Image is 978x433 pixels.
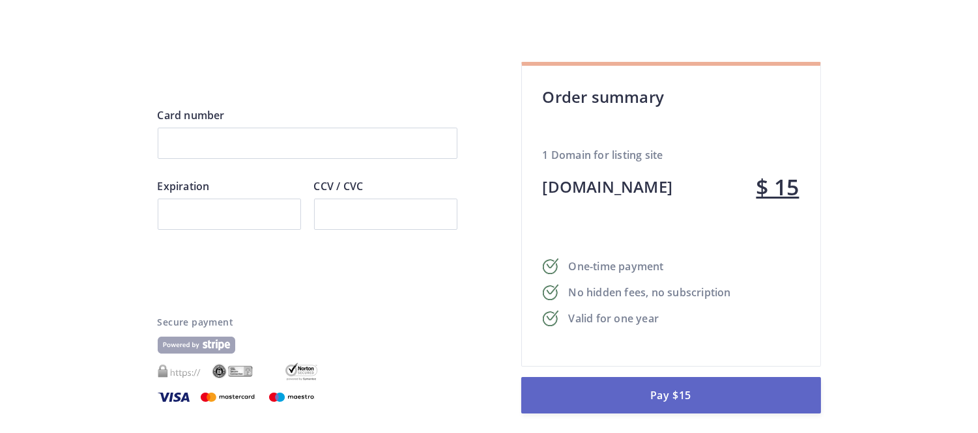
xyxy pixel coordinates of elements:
[543,258,558,274] img: check
[710,232,970,376] iframe: Drift Widget Chat Window
[212,363,253,380] img: ssl
[314,178,457,199] label: CCV / CVC
[169,207,290,218] iframe: Secure expiration date input frame
[543,285,558,300] img: check
[269,393,315,402] img: maestro
[325,207,446,218] iframe: Secure CVC input frame
[756,171,799,203] h3: $ 15
[158,178,301,199] label: Expiration
[543,311,558,326] img: check
[913,368,962,417] iframe: Drift Widget Chat Controller
[543,147,799,163] p: 1 Domain for listing site
[158,107,457,128] label: Card number
[521,377,821,413] button: Pay $15
[169,136,446,147] iframe: Secure card number input frame
[285,363,317,380] img: norton
[158,337,235,354] img: stripe
[543,85,799,109] h4: Order summary
[569,311,659,326] p: Valid for one year
[201,393,255,402] img: mastercard
[158,365,201,378] img: https
[158,314,328,330] p: Secure payment
[569,285,731,300] p: No hidden fees, no subscription
[543,175,673,199] h4: [DOMAIN_NAME]
[569,258,664,274] p: One-time payment
[158,393,190,402] img: visa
